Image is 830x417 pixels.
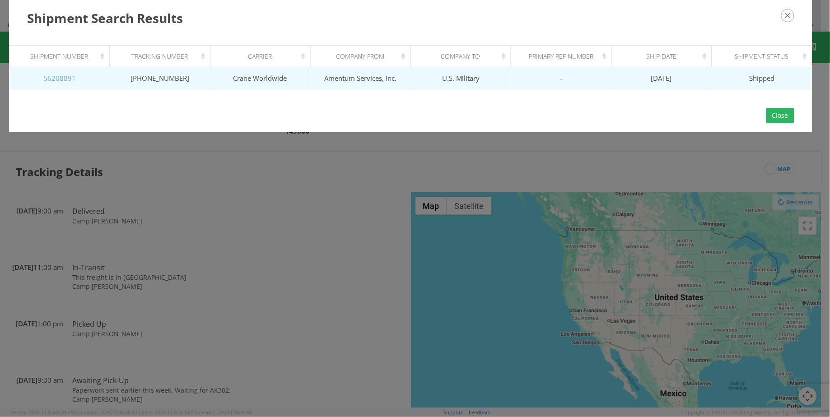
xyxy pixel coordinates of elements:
[218,52,308,61] div: Carrier
[511,67,611,90] td: -
[210,67,310,90] td: Crane Worldwide
[620,52,709,61] div: Ship Date
[651,74,672,83] span: [DATE]
[411,67,511,90] td: U.S. Military
[749,74,774,83] span: Shipped
[110,67,210,90] td: [PHONE_NUMBER]
[27,9,794,27] h3: Shipment Search Results
[310,67,410,90] td: Amentum Services, Inc.
[519,52,609,61] div: Primary Ref Number
[18,52,107,61] div: Shipment Number
[766,108,794,123] button: Close
[318,52,408,61] div: Company From
[118,52,207,61] div: Tracking Number
[720,52,809,61] div: Shipment Status
[43,74,76,83] a: 56208891
[419,52,508,61] div: Company To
